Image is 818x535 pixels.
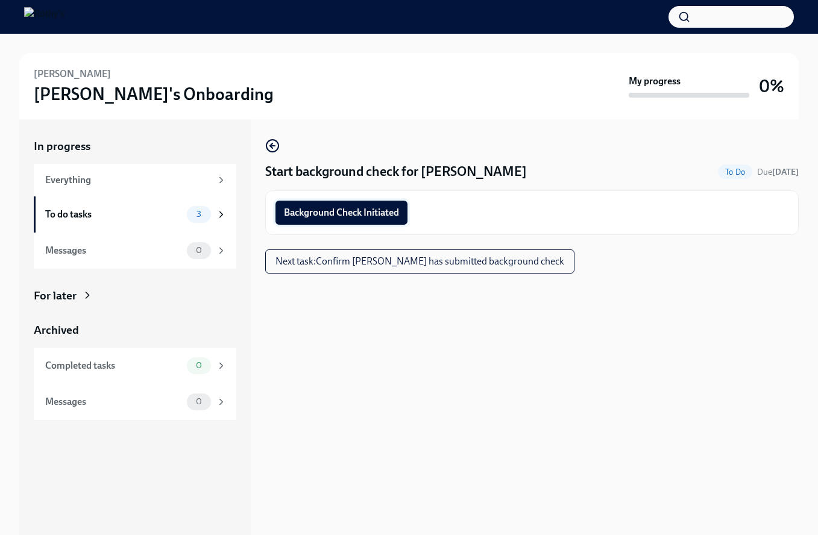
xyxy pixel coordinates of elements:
[759,75,784,97] h3: 0%
[275,255,564,267] span: Next task : Confirm [PERSON_NAME] has submitted background check
[24,7,64,27] img: Rothy's
[757,167,799,177] span: Due
[189,210,209,219] span: 3
[34,196,236,233] a: To do tasks3
[189,397,209,406] span: 0
[284,207,399,219] span: Background Check Initiated
[45,395,182,408] div: Messages
[275,201,407,225] button: Background Check Initiated
[34,288,236,304] a: For later
[265,249,574,274] button: Next task:Confirm [PERSON_NAME] has submitted background check
[718,167,752,177] span: To Do
[265,163,527,181] h4: Start background check for [PERSON_NAME]
[34,139,236,154] a: In progress
[45,244,182,257] div: Messages
[45,174,211,187] div: Everything
[772,167,799,177] strong: [DATE]
[34,164,236,196] a: Everything
[34,322,236,338] a: Archived
[629,75,681,88] strong: My progress
[34,67,111,81] h6: [PERSON_NAME]
[189,246,209,255] span: 0
[34,348,236,384] a: Completed tasks0
[45,208,182,221] div: To do tasks
[34,288,77,304] div: For later
[34,384,236,420] a: Messages0
[45,359,182,372] div: Completed tasks
[34,83,274,105] h3: [PERSON_NAME]'s Onboarding
[34,233,236,269] a: Messages0
[757,166,799,178] span: August 2nd, 2025 09:00
[189,361,209,370] span: 0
